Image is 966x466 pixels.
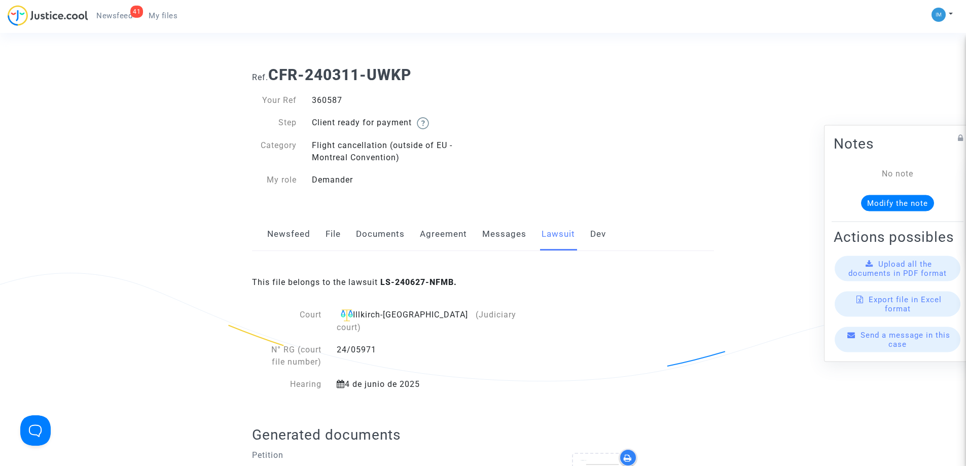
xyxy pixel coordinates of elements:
div: No note [849,167,946,180]
span: This file belongs to the lawsuit [252,277,457,287]
span: Upload all the documents in PDF format [848,259,947,277]
div: Category [244,139,304,164]
span: Export file in Excel format [869,295,942,313]
a: Lawsuit [542,218,575,251]
div: Hearing [252,378,329,390]
a: Messages [482,218,526,251]
span: Newsfeed [96,11,132,20]
div: Your Ref [244,94,304,106]
div: 24/05971 [329,344,534,368]
a: My files [140,8,186,23]
a: File [326,218,341,251]
a: Newsfeed [267,218,310,251]
img: jc-logo.svg [8,5,88,26]
div: 4 de junio de 2025 [329,378,534,390]
div: Step [244,117,304,129]
b: CFR-240311-UWKP [268,66,411,84]
a: Agreement [420,218,467,251]
a: Documents [356,218,405,251]
span: My files [149,11,177,20]
div: 41 [130,6,143,18]
a: 41Newsfeed [88,8,140,23]
b: LS-240627-NFMB. [380,277,457,287]
img: help.svg [417,117,429,129]
span: Ref. [252,73,268,82]
div: Flight cancellation (outside of EU - Montreal Convention) [304,139,483,164]
span: Send a message in this case [861,330,950,348]
h2: Generated documents [252,426,714,444]
div: My role [244,174,304,186]
h2: Actions possibles [834,228,961,245]
p: Petition [252,449,476,461]
div: Court [252,309,329,334]
iframe: Help Scout Beacon - Open [20,415,51,446]
div: Demander [304,174,483,186]
div: Illkirch-[GEOGRAPHIC_DATA] [337,309,527,334]
h2: Notes [834,134,961,152]
div: Client ready for payment [304,117,483,129]
div: N° RG (court file number) [252,344,329,368]
button: Modify the note [861,195,934,211]
img: icon-faciliter-sm.svg [341,309,353,321]
img: a105443982b9e25553e3eed4c9f672e7 [932,8,946,22]
div: 360587 [304,94,483,106]
a: Dev [590,218,606,251]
